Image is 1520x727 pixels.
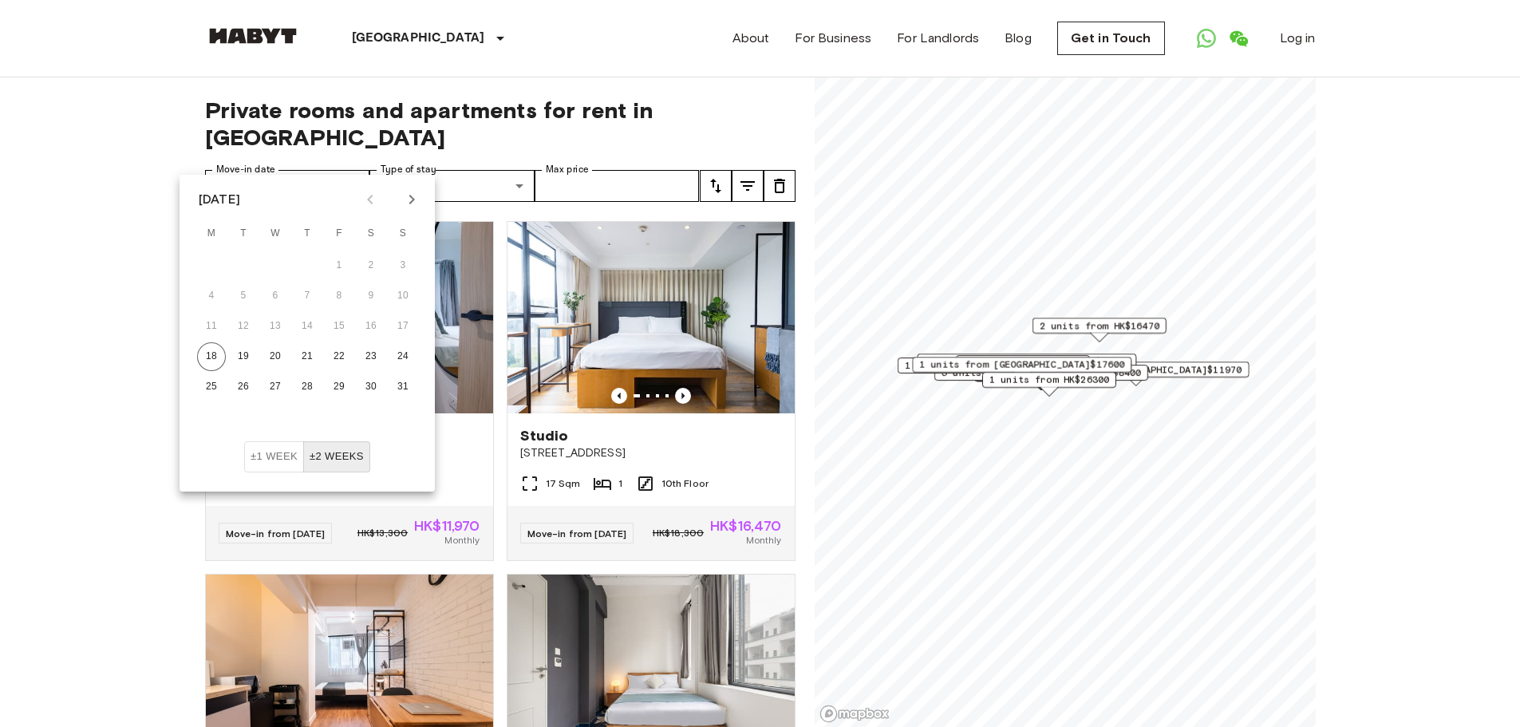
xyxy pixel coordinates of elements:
button: ±1 week [244,441,304,472]
span: 1 units from [GEOGRAPHIC_DATA]$17600 [919,358,1124,372]
div: Map marker [897,358,1111,382]
span: Move-in from [DATE] [226,527,326,539]
span: 17 Sqm [546,476,581,491]
label: Max price [546,163,589,176]
span: [STREET_ADDRESS] [520,445,782,461]
button: 25 [197,373,226,401]
a: For Landlords [897,29,979,48]
div: Map marker [917,354,1136,378]
button: tune [732,170,764,202]
button: 29 [325,373,353,401]
img: Marketing picture of unit HK-01-001-016-01 [507,222,795,413]
span: Move-in from [DATE] [527,527,627,539]
a: Get in Touch [1057,22,1165,55]
a: Blog [1005,29,1032,48]
button: 30 [357,373,385,401]
span: Private rooms and apartments for rent in [GEOGRAPHIC_DATA] [205,97,796,151]
button: 18 [197,342,226,371]
p: [GEOGRAPHIC_DATA] [352,29,485,48]
div: Map marker [934,365,1147,389]
img: Habyt [205,28,301,44]
div: Map marker [1032,318,1166,342]
button: Previous image [611,388,627,404]
button: 23 [357,342,385,371]
button: 24 [389,342,417,371]
span: Studio [520,426,569,445]
div: [DATE] [199,190,240,209]
span: HK$11,970 [414,519,480,533]
button: Next month [398,186,425,213]
span: 2 units from [GEOGRAPHIC_DATA]$16000 [924,354,1129,369]
span: Sunday [389,218,417,250]
button: 19 [229,342,258,371]
button: 21 [293,342,322,371]
span: HK$16,470 [710,519,781,533]
span: 1 units from HK$10170 [962,356,1082,370]
span: Saturday [357,218,385,250]
a: Open WeChat [1222,22,1254,54]
a: Log in [1280,29,1316,48]
a: For Business [795,29,871,48]
div: Map marker [1023,362,1249,386]
span: Tuesday [229,218,258,250]
span: 1 units from HK$26300 [989,373,1108,387]
span: 12 units from [GEOGRAPHIC_DATA]$11970 [1030,362,1242,377]
span: Friday [325,218,353,250]
span: Monday [197,218,226,250]
a: Marketing picture of unit HK-01-001-016-01Previous imagePrevious imageStudio[STREET_ADDRESS]17 Sq... [507,221,796,561]
div: Move In Flexibility [244,441,370,472]
div: Map marker [955,355,1089,380]
button: tune [764,170,796,202]
button: 20 [261,342,290,371]
span: Monthly [746,533,781,547]
button: 22 [325,342,353,371]
label: Move-in date [216,163,275,176]
a: Mapbox logo [819,705,890,723]
span: 5 units from [GEOGRAPHIC_DATA]$8400 [941,365,1140,380]
span: Thursday [293,218,322,250]
span: HK$13,300 [357,526,408,540]
span: HK$18,300 [653,526,704,540]
button: 28 [293,373,322,401]
button: tune [700,170,732,202]
button: ±2 weeks [303,441,370,472]
div: Map marker [981,372,1115,397]
a: Open WhatsApp [1190,22,1222,54]
a: About [732,29,770,48]
span: 2 units from HK$16470 [1039,318,1159,333]
span: Monthly [444,533,480,547]
span: Wednesday [261,218,290,250]
label: Type of stay [381,163,436,176]
button: 27 [261,373,290,401]
span: 10th Floor [661,476,709,491]
button: Previous image [675,388,691,404]
button: 26 [229,373,258,401]
button: 31 [389,373,417,401]
span: 1 [618,476,622,491]
div: Map marker [912,357,1131,381]
span: 1 units from [GEOGRAPHIC_DATA]$8520 [904,358,1103,373]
